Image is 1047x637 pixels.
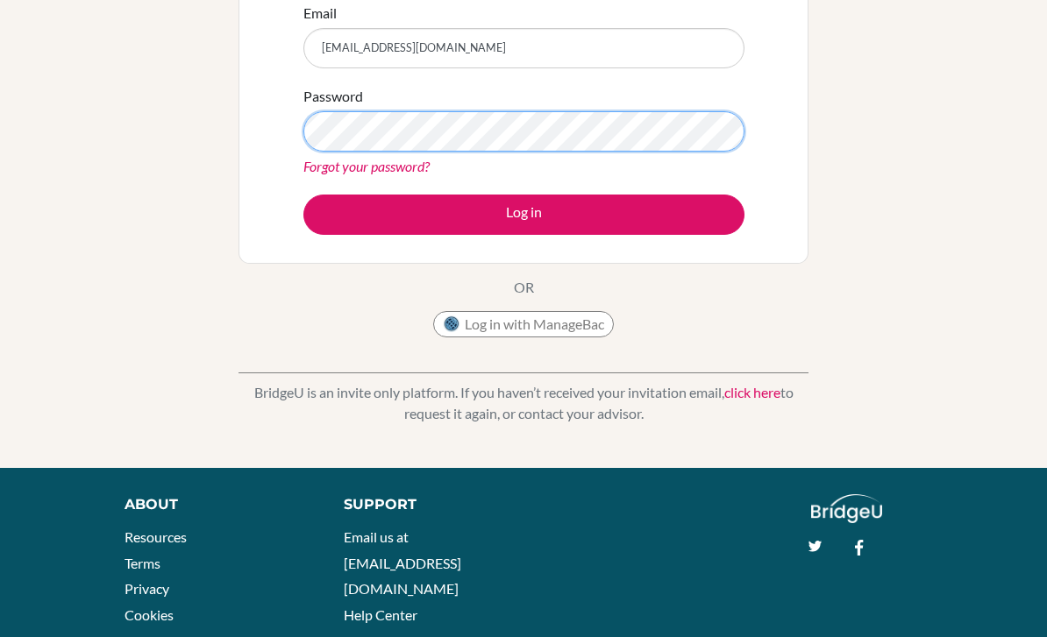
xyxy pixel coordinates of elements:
[303,86,363,107] label: Password
[125,580,169,597] a: Privacy
[433,311,614,337] button: Log in with ManageBac
[514,277,534,298] p: OR
[344,528,461,597] a: Email us at [EMAIL_ADDRESS][DOMAIN_NAME]
[239,382,808,424] p: BridgeU is an invite only platform. If you haven’t received your invitation email, to request it ...
[303,3,337,24] label: Email
[344,494,507,515] div: Support
[811,494,882,523] img: logo_white@2x-f4f0deed5e89b7ecb1c2cc34c3e3d731f90f0f143d5ea2071677605dd97b5244.png
[125,494,304,515] div: About
[125,555,160,571] a: Terms
[303,195,744,235] button: Log in
[125,528,187,545] a: Resources
[125,606,174,623] a: Cookies
[724,384,780,400] a: click here
[344,606,417,623] a: Help Center
[303,158,430,174] a: Forgot your password?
